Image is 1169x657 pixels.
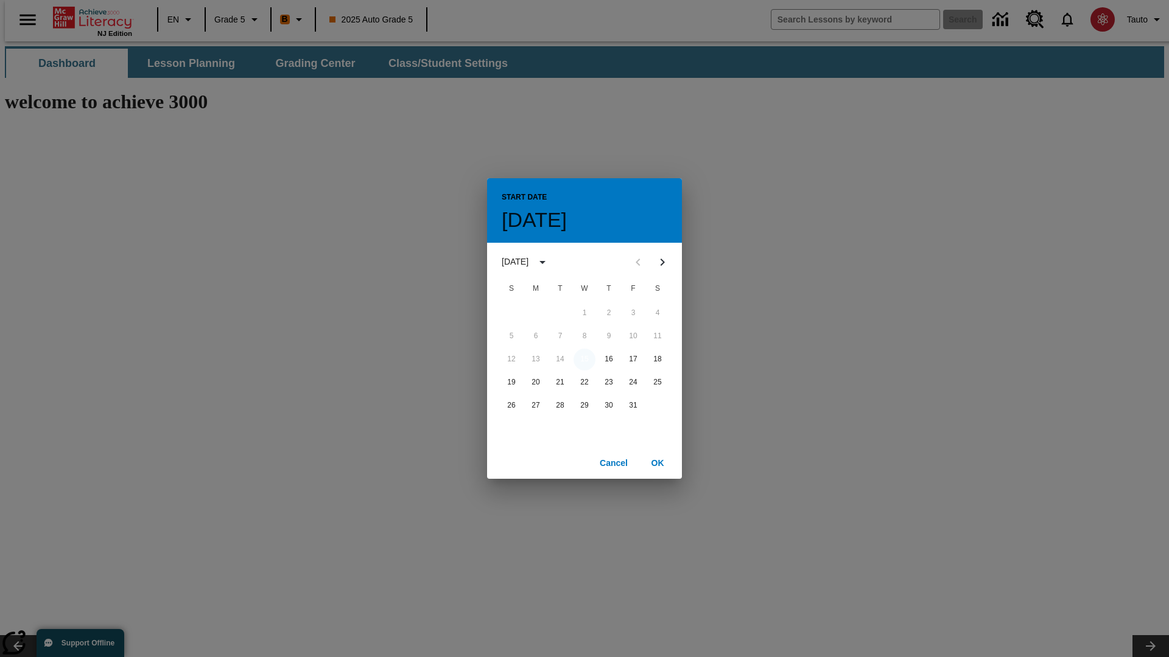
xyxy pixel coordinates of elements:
span: Tuesday [549,277,571,301]
div: [DATE] [502,255,528,268]
button: 28 [549,395,571,417]
button: 25 [647,372,669,394]
span: Thursday [598,277,620,301]
button: calendar view is open, switch to year view [532,252,553,273]
button: 31 [622,395,644,417]
button: 29 [574,395,595,417]
button: Next month [650,250,675,274]
button: 16 [598,349,620,370]
h4: [DATE] [502,207,567,233]
button: OK [638,452,677,474]
span: Monday [525,277,547,301]
button: 18 [647,349,669,370]
button: 26 [500,395,522,417]
span: Sunday [500,277,522,301]
button: 20 [525,372,547,394]
span: Saturday [647,277,669,301]
button: 24 [622,372,644,394]
button: 30 [598,395,620,417]
span: Wednesday [574,277,595,301]
span: Friday [622,277,644,301]
button: Cancel [594,452,633,474]
span: Start Date [502,188,547,207]
button: 17 [622,349,644,370]
button: 27 [525,395,547,417]
button: 22 [574,372,595,394]
button: 19 [500,372,522,394]
button: 23 [598,372,620,394]
button: 15 [574,349,595,370]
button: 21 [549,372,571,394]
